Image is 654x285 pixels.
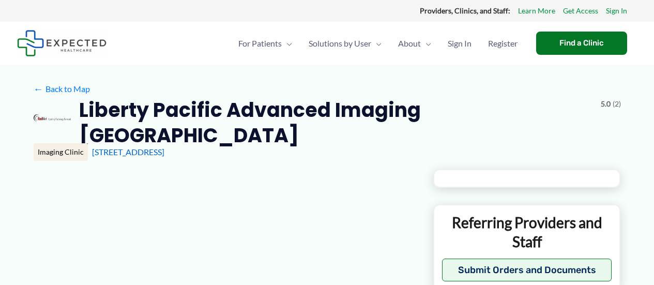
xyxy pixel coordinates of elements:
a: [STREET_ADDRESS] [92,147,164,157]
a: For PatientsMenu Toggle [230,25,300,62]
h2: Liberty Pacific Advanced Imaging [GEOGRAPHIC_DATA] [79,97,592,148]
button: Submit Orders and Documents [442,259,612,281]
a: ←Back to Map [34,81,90,97]
a: Learn More [518,4,555,18]
strong: Providers, Clinics, and Staff: [420,6,510,15]
span: ← [34,84,43,94]
div: Imaging Clinic [34,143,88,161]
span: Sign In [448,25,472,62]
a: AboutMenu Toggle [390,25,439,62]
span: 5.0 [601,97,611,111]
span: Menu Toggle [282,25,292,62]
a: Register [480,25,526,62]
a: Sign In [439,25,480,62]
img: Expected Healthcare Logo - side, dark font, small [17,30,107,56]
span: (2) [613,97,621,111]
a: Solutions by UserMenu Toggle [300,25,390,62]
span: Register [488,25,518,62]
p: Referring Providers and Staff [442,213,612,251]
nav: Primary Site Navigation [230,25,526,62]
a: Find a Clinic [536,32,627,55]
a: Sign In [606,4,627,18]
a: Get Access [563,4,598,18]
span: For Patients [238,25,282,62]
span: About [398,25,421,62]
span: Menu Toggle [371,25,382,62]
span: Solutions by User [309,25,371,62]
span: Menu Toggle [421,25,431,62]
